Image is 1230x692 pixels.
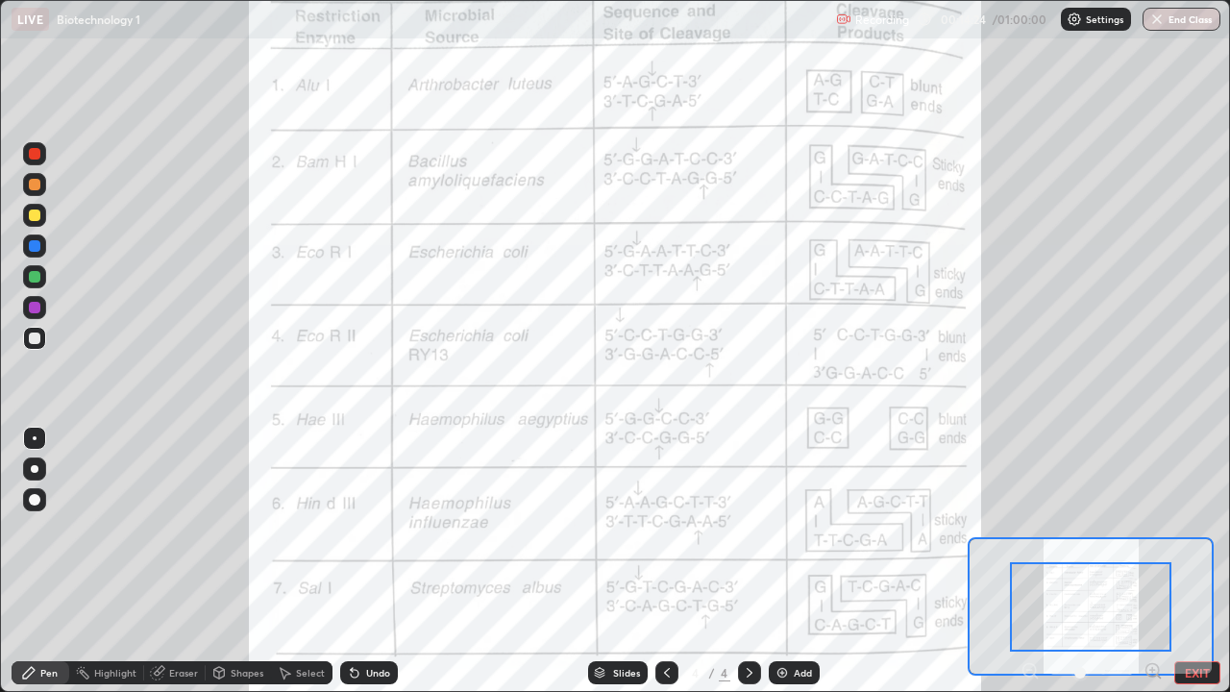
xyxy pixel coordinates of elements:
div: Add [794,668,812,678]
div: 4 [686,667,705,679]
p: LIVE [17,12,43,27]
div: Shapes [231,668,263,678]
div: Highlight [94,668,136,678]
div: / [709,667,715,679]
img: add-slide-button [775,665,790,680]
div: Slides [613,668,640,678]
p: Recording [855,12,909,27]
div: 4 [719,664,730,681]
button: End Class [1143,8,1220,31]
img: end-class-cross [1149,12,1165,27]
div: Undo [366,668,390,678]
p: Biotechnology 1 [57,12,140,27]
div: Pen [40,668,58,678]
p: Settings [1086,14,1123,24]
img: class-settings-icons [1067,12,1082,27]
button: EXIT [1174,661,1220,684]
div: Eraser [169,668,198,678]
div: Select [296,668,325,678]
img: recording.375f2c34.svg [836,12,851,27]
